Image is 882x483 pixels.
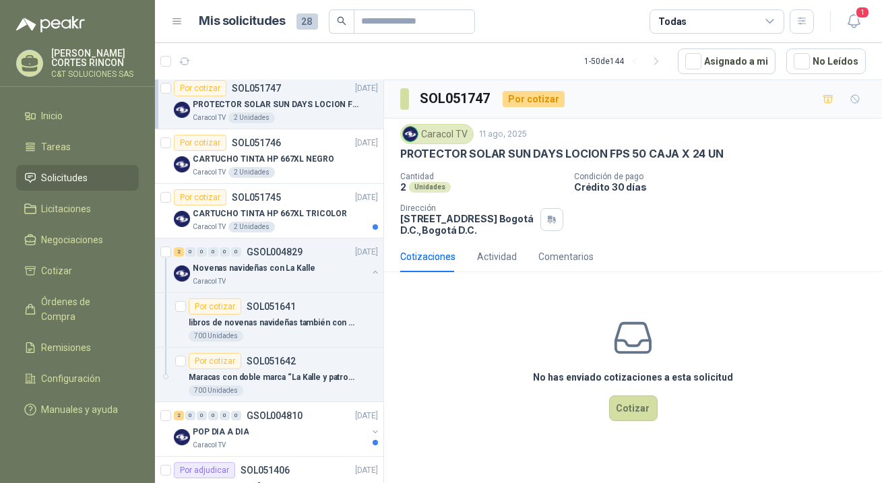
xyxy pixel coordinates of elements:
p: SOL051747 [232,84,281,93]
p: PROTECTOR SOLAR SUN DAYS LOCION FPS 50 CAJA X 24 UN [400,147,724,161]
p: 2 [400,181,406,193]
div: Actividad [477,249,517,264]
p: GSOL004810 [247,411,303,420]
div: 2 [174,247,184,257]
div: 2 Unidades [228,167,275,178]
div: Por adjudicar [174,462,235,478]
p: Caracol TV [193,222,226,232]
img: Company Logo [174,265,190,282]
a: Remisiones [16,335,139,360]
p: SOL051641 [247,302,296,311]
div: Comentarios [538,249,594,264]
div: 2 Unidades [228,112,275,123]
button: Asignado a mi [678,49,776,74]
a: Negociaciones [16,227,139,253]
span: Licitaciones [42,201,92,216]
div: Caracol TV [400,124,474,144]
a: Por cotizarSOL051641libros de novenas navideñas también con 2 marcas700 Unidades [155,293,383,348]
span: Solicitudes [42,170,88,185]
p: CARTUCHO TINTA HP 667XL TRICOLOR [193,207,347,220]
p: CARTUCHO TINTA HP 667XL NEGRO [193,153,334,166]
span: 28 [296,13,318,30]
span: Negociaciones [42,232,104,247]
img: Company Logo [174,211,190,227]
div: 0 [231,247,241,257]
p: [DATE] [355,137,378,150]
a: Solicitudes [16,165,139,191]
span: Órdenes de Compra [42,294,126,324]
p: C&T SOLUCIONES SAS [51,70,139,78]
p: [DATE] [355,464,378,477]
p: SOL051746 [232,138,281,148]
a: Por cotizarSOL051745[DATE] Company LogoCARTUCHO TINTA HP 667XL TRICOLORCaracol TV2 Unidades [155,184,383,238]
p: [STREET_ADDRESS] Bogotá D.C. , Bogotá D.C. [400,213,535,236]
span: 1 [855,6,870,19]
span: Cotizar [42,263,73,278]
p: SOL051745 [232,193,281,202]
div: 2 Unidades [228,222,275,232]
div: 1 - 50 de 144 [584,51,667,72]
div: Por cotizar [189,353,241,369]
p: POP DIA A DIA [193,426,249,439]
a: 2 0 0 0 0 0 GSOL004810[DATE] Company LogoPOP DIA A DIACaracol TV [174,408,381,451]
p: [DATE] [355,246,378,259]
div: Por cotizar [174,189,226,205]
img: Company Logo [403,127,418,141]
div: 0 [197,247,207,257]
p: Caracol TV [193,167,226,178]
a: Órdenes de Compra [16,289,139,329]
img: Company Logo [174,102,190,118]
p: SOL051642 [247,356,296,366]
div: Todas [658,14,687,29]
img: Logo peakr [16,16,85,32]
p: PROTECTOR SOLAR SUN DAYS LOCION FPS 50 CAJA X 24 UN [193,98,360,111]
div: 0 [208,247,218,257]
a: Por cotizarSOL051746[DATE] Company LogoCARTUCHO TINTA HP 667XL NEGROCaracol TV2 Unidades [155,129,383,184]
button: 1 [842,9,866,34]
h3: No has enviado cotizaciones a esta solicitud [533,370,733,385]
span: Remisiones [42,340,92,355]
img: Company Logo [174,429,190,445]
a: Cotizar [16,258,139,284]
p: Novenas navideñas con La Kalle [193,262,315,275]
div: Cotizaciones [400,249,455,264]
p: 11 ago, 2025 [479,128,527,141]
div: Por cotizar [174,80,226,96]
a: Tareas [16,134,139,160]
span: Manuales y ayuda [42,402,119,417]
p: Caracol TV [193,276,226,287]
p: Caracol TV [193,440,226,451]
p: Caracol TV [193,112,226,123]
a: Por cotizarSOL051642Maracas con doble marca “La Kalle y patrocinador”700 Unidades [155,348,383,402]
p: libros de novenas navideñas también con 2 marcas [189,317,356,329]
a: Por cotizarSOL051747[DATE] Company LogoPROTECTOR SOLAR SUN DAYS LOCION FPS 50 CAJA X 24 UNCaracol... [155,75,383,129]
p: [DATE] [355,191,378,204]
div: 0 [231,411,241,420]
div: 2 [174,411,184,420]
p: Cantidad [400,172,563,181]
div: Unidades [409,182,451,193]
p: Dirección [400,203,535,213]
div: 0 [208,411,218,420]
a: Configuración [16,366,139,391]
div: Por cotizar [503,91,565,107]
h3: SOL051747 [420,88,492,109]
p: SOL051406 [241,465,290,475]
div: 0 [185,247,195,257]
button: Cotizar [609,395,658,421]
div: Por cotizar [189,298,241,315]
div: 700 Unidades [189,385,243,396]
button: No Leídos [786,49,866,74]
div: Por cotizar [174,135,226,151]
div: 0 [220,411,230,420]
div: 0 [220,247,230,257]
p: [DATE] [355,410,378,422]
div: 0 [197,411,207,420]
p: GSOL004829 [247,247,303,257]
h1: Mis solicitudes [199,11,286,31]
p: [DATE] [355,82,378,95]
span: Tareas [42,139,71,154]
span: Configuración [42,371,101,386]
span: Inicio [42,108,63,123]
p: Condición de pago [574,172,877,181]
